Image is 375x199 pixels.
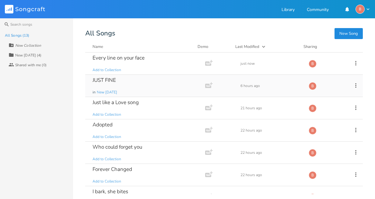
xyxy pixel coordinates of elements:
div: Adopted [93,122,113,127]
div: bjb3598 [356,5,365,14]
span: Add to Collection [93,67,121,73]
div: Forever Changed [93,167,132,172]
div: Name [93,44,103,49]
div: JUST FINE [93,78,116,83]
div: bjb3598 [309,149,317,157]
div: All Songs (13) [5,34,29,37]
div: Every line on your face [93,55,145,60]
div: Last Modified [235,44,259,49]
div: 6 hours ago [240,84,301,88]
div: New Collection [15,44,41,47]
div: just now [240,62,301,65]
div: Shared with me (0) [15,63,47,67]
a: Community [307,8,329,13]
div: I bark, she bites [93,189,128,194]
button: New Song [335,28,363,39]
span: Add to Collection [93,179,121,184]
div: Just like a Love song [93,100,139,105]
div: Demo [198,44,228,50]
a: Library [282,8,295,13]
span: Add to Collection [93,157,121,162]
div: New [DATE] (4) [15,53,41,57]
button: Name [93,44,190,50]
div: Who could forget you [93,144,142,150]
div: bjb3598 [309,82,317,90]
div: bjb3598 [309,127,317,135]
span: Add to Collection [93,134,121,139]
span: New [DATE] [97,90,117,95]
div: 22 hours ago [240,128,301,132]
button: B [356,5,370,14]
button: Last Modified [235,44,296,50]
div: Sharing [303,44,340,50]
div: All Songs [85,31,363,36]
div: 21 hours ago [240,106,301,110]
div: bjb3598 [309,60,317,68]
span: Add to Collection [93,112,121,117]
div: 22 hours ago [240,151,301,154]
span: in [93,90,96,95]
div: 22 hours ago [240,173,301,177]
div: bjb3598 [309,104,317,112]
div: bjb3598 [309,171,317,179]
